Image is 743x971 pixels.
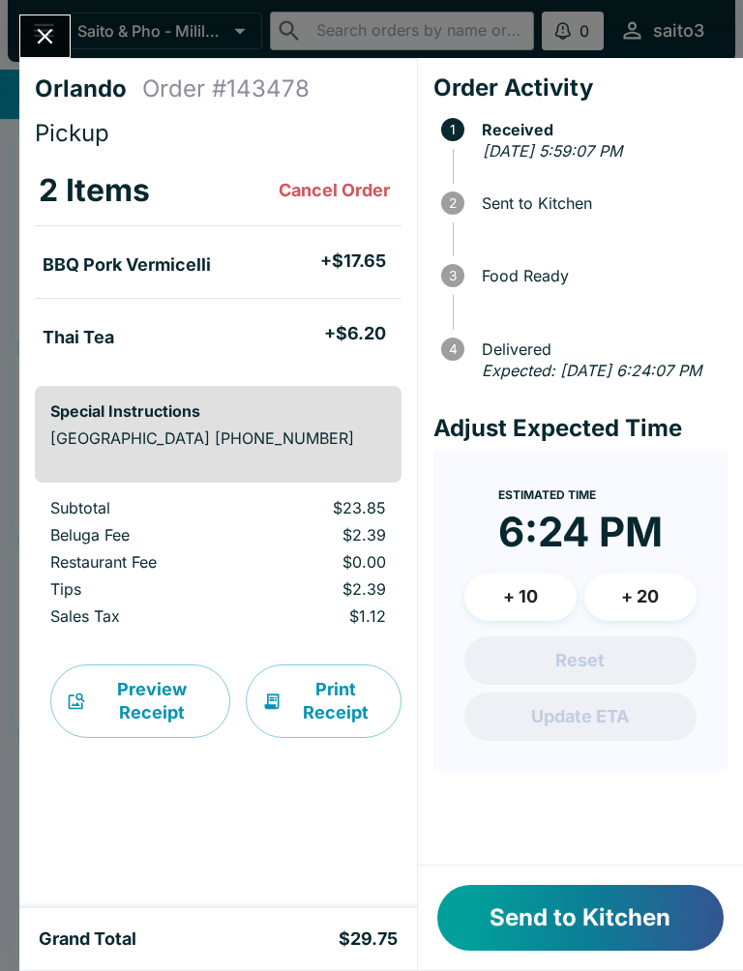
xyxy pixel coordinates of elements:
[142,74,310,103] h4: Order # 143478
[472,194,728,212] span: Sent to Kitchen
[20,15,70,57] button: Close
[450,122,456,137] text: 1
[339,927,398,951] h5: $29.75
[271,171,398,210] button: Cancel Order
[433,414,728,443] h4: Adjust Expected Time
[320,250,386,273] h5: + $17.65
[324,322,386,345] h5: + $6.20
[433,74,728,103] h4: Order Activity
[483,141,622,161] em: [DATE] 5:59:07 PM
[472,340,728,358] span: Delivered
[35,119,109,147] span: Pickup
[498,487,596,502] span: Estimated Time
[50,525,224,544] p: Beluga Fee
[448,341,457,357] text: 4
[498,507,663,557] time: 6:24 PM
[50,401,386,421] h6: Special Instructions
[449,268,457,283] text: 3
[584,573,697,621] button: + 20
[255,579,385,599] p: $2.39
[255,525,385,544] p: $2.39
[50,579,224,599] p: Tips
[39,927,136,951] h5: Grand Total
[255,606,385,626] p: $1.12
[464,573,577,621] button: + 10
[472,267,728,284] span: Food Ready
[50,664,230,738] button: Preview Receipt
[482,361,701,380] em: Expected: [DATE] 6:24:07 PM
[255,552,385,572] p: $0.00
[449,195,457,211] text: 2
[50,498,224,517] p: Subtotal
[50,606,224,626] p: Sales Tax
[43,253,211,277] h5: BBQ Pork Vermicelli
[255,498,385,517] p: $23.85
[35,74,142,103] h4: Orlando
[43,326,114,349] h5: Thai Tea
[35,156,401,370] table: orders table
[50,552,224,572] p: Restaurant Fee
[472,121,728,138] span: Received
[50,428,386,448] p: [GEOGRAPHIC_DATA] [PHONE_NUMBER]
[35,498,401,633] table: orders table
[246,664,401,738] button: Print Receipt
[39,171,150,210] h3: 2 Items
[437,885,724,951] button: Send to Kitchen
